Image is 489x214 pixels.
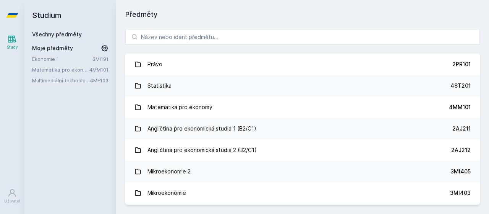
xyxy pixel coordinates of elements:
div: 3MI405 [450,168,471,175]
a: Ekonomie I [32,55,92,63]
div: 3MI403 [450,189,471,197]
div: Mikroekonomie 2 [147,164,191,179]
a: Uživatel [2,185,23,208]
a: Multimediální technologie [32,77,90,84]
a: Matematika pro ekonomy 4MM101 [125,96,480,118]
div: Právo [147,57,162,72]
div: Angličtina pro ekonomická studia 1 (B2/C1) [147,121,256,136]
a: Angličtina pro ekonomická studia 2 (B2/C1) 2AJ212 [125,139,480,161]
div: Mikroekonomie [147,185,186,201]
a: 3MI191 [92,56,108,62]
a: Study [2,31,23,54]
div: 4ST201 [450,82,471,90]
a: Všechny předměty [32,31,82,38]
div: Statistika [147,78,172,93]
a: Statistika 4ST201 [125,75,480,96]
a: Matematika pro ekonomy [32,66,89,74]
a: Angličtina pro ekonomická studia 1 (B2/C1) 2AJ211 [125,118,480,139]
div: 4MM101 [449,103,471,111]
span: Moje předměty [32,44,73,52]
div: Matematika pro ekonomy [147,100,212,115]
div: Study [7,44,18,50]
div: 2PR101 [452,60,471,68]
a: Právo 2PR101 [125,54,480,75]
a: 4ME103 [90,77,108,83]
div: Angličtina pro ekonomická studia 2 (B2/C1) [147,142,257,158]
a: 4MM101 [89,67,108,73]
h1: Předměty [125,9,480,20]
div: 2AJ212 [451,146,471,154]
div: Uživatel [4,198,20,204]
div: 2AJ211 [452,125,471,132]
a: Mikroekonomie 3MI403 [125,182,480,204]
input: Název nebo ident předmětu… [125,29,480,44]
a: Mikroekonomie 2 3MI405 [125,161,480,182]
